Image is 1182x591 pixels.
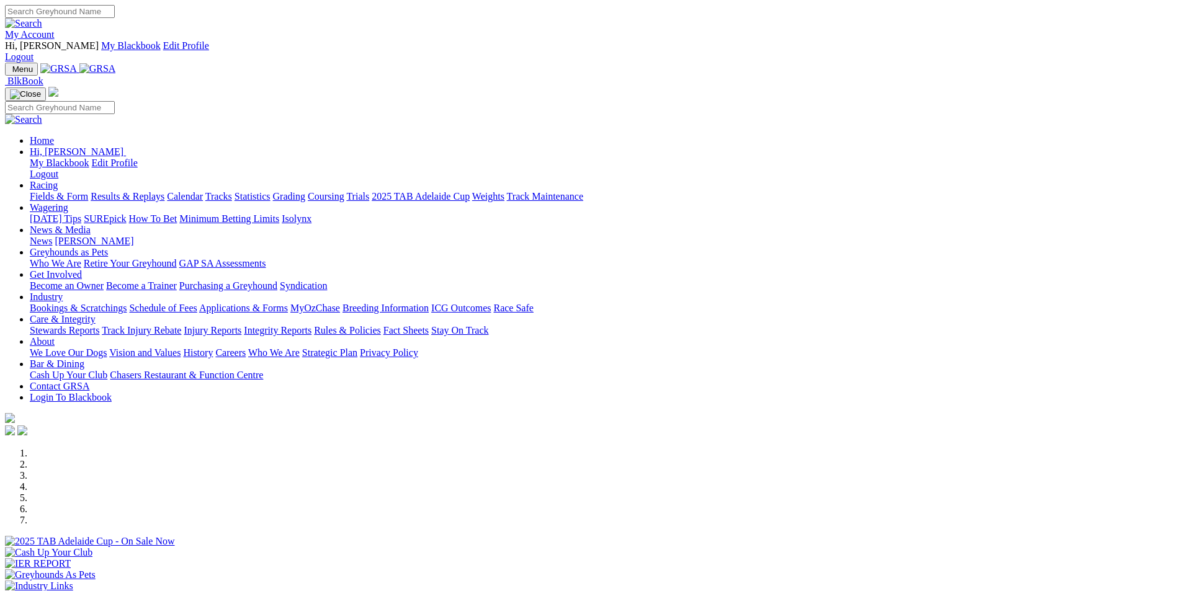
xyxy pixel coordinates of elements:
a: Industry [30,291,63,302]
img: GRSA [40,63,77,74]
div: Get Involved [30,280,1177,291]
a: [PERSON_NAME] [55,236,133,246]
a: Stay On Track [431,325,488,335]
a: Get Involved [30,269,82,280]
div: Care & Integrity [30,325,1177,336]
a: Contact GRSA [30,381,89,391]
a: ICG Outcomes [431,303,491,313]
a: GAP SA Assessments [179,258,266,269]
a: Applications & Forms [199,303,288,313]
a: Retire Your Greyhound [84,258,177,269]
a: Edit Profile [92,158,138,168]
a: Wagering [30,202,68,213]
div: Industry [30,303,1177,314]
a: History [183,347,213,358]
a: BlkBook [5,76,43,86]
a: Become an Owner [30,280,104,291]
div: News & Media [30,236,1177,247]
a: About [30,336,55,347]
a: SUREpick [84,213,126,224]
a: We Love Our Dogs [30,347,107,358]
div: Wagering [30,213,1177,224]
a: Strategic Plan [302,347,357,358]
a: Hi, [PERSON_NAME] [30,146,126,157]
a: News [30,236,52,246]
a: Bar & Dining [30,358,84,369]
button: Toggle navigation [5,63,38,76]
div: Bar & Dining [30,370,1177,381]
img: GRSA [79,63,116,74]
img: Search [5,18,42,29]
a: Breeding Information [343,303,429,313]
img: 2025 TAB Adelaide Cup - On Sale Now [5,536,175,547]
button: Toggle navigation [5,87,46,101]
a: News & Media [30,224,91,235]
img: Cash Up Your Club [5,547,92,558]
a: Login To Blackbook [30,392,112,402]
a: Fact Sheets [383,325,429,335]
a: Bookings & Scratchings [30,303,127,313]
a: My Blackbook [30,158,89,168]
a: Stewards Reports [30,325,99,335]
input: Search [5,101,115,114]
span: Menu [12,64,33,74]
a: Racing [30,180,58,190]
span: BlkBook [7,76,43,86]
a: Home [30,135,54,146]
a: [DATE] Tips [30,213,81,224]
img: Greyhounds As Pets [5,569,96,580]
div: Greyhounds as Pets [30,258,1177,269]
div: About [30,347,1177,358]
a: Race Safe [493,303,533,313]
span: Hi, [PERSON_NAME] [30,146,123,157]
a: Injury Reports [184,325,241,335]
a: My Blackbook [101,40,161,51]
a: Grading [273,191,305,202]
a: Tracks [205,191,232,202]
a: Care & Integrity [30,314,96,324]
a: Logout [5,51,34,62]
a: How To Bet [129,213,177,224]
a: Greyhounds as Pets [30,247,108,257]
a: Logout [30,169,58,179]
img: facebook.svg [5,425,15,435]
a: My Account [5,29,55,40]
a: Careers [215,347,246,358]
img: Close [10,89,41,99]
a: Fields & Form [30,191,88,202]
a: Who We Are [30,258,81,269]
span: Hi, [PERSON_NAME] [5,40,99,51]
a: Vision and Values [109,347,181,358]
input: Search [5,5,115,18]
a: Edit Profile [163,40,209,51]
a: Minimum Betting Limits [179,213,279,224]
a: Statistics [235,191,271,202]
div: Hi, [PERSON_NAME] [30,158,1177,180]
img: logo-grsa-white.png [5,413,15,423]
a: Weights [472,191,504,202]
div: Racing [30,191,1177,202]
a: Chasers Restaurant & Function Centre [110,370,263,380]
a: Track Maintenance [507,191,583,202]
a: MyOzChase [290,303,340,313]
div: My Account [5,40,1177,63]
a: Become a Trainer [106,280,177,291]
img: twitter.svg [17,425,27,435]
img: logo-grsa-white.png [48,87,58,97]
a: Track Injury Rebate [102,325,181,335]
a: Trials [346,191,369,202]
a: Privacy Policy [360,347,418,358]
a: Calendar [167,191,203,202]
a: Integrity Reports [244,325,311,335]
a: Isolynx [282,213,311,224]
img: IER REPORT [5,558,71,569]
a: Purchasing a Greyhound [179,280,277,291]
a: Cash Up Your Club [30,370,107,380]
a: Syndication [280,280,327,291]
a: Results & Replays [91,191,164,202]
a: Coursing [308,191,344,202]
img: Search [5,114,42,125]
a: Schedule of Fees [129,303,197,313]
a: Rules & Policies [314,325,381,335]
a: Who We Are [248,347,300,358]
